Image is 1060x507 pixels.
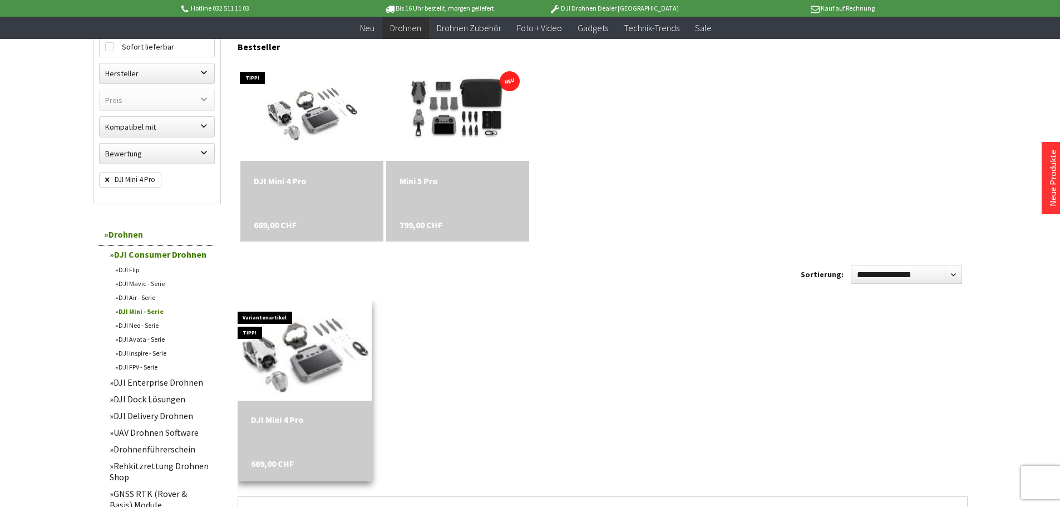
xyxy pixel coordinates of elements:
a: DJI Avata - Serie [110,332,215,346]
a: Drohnenführerschein [104,441,215,457]
a: DJI Neo - Serie [110,318,215,332]
a: Mini 5 Pro 799,00 CHF [400,174,516,188]
a: Drohnen [382,17,429,40]
span: 669,00 CHF [254,218,297,232]
div: DJI Mini 4 Pro [254,174,370,188]
span: DJI Mini 4 Pro [99,173,161,188]
img: Mini 5 Pro [386,63,529,158]
span: Gadgets [578,22,608,33]
a: Neu [352,17,382,40]
a: DJI Mavic - Serie [110,277,215,291]
a: Drohnen [98,223,215,246]
a: UAV Drohnen Software [104,424,215,441]
label: Sortierung: [801,265,844,283]
span: 669,00 CHF [251,458,294,469]
a: DJI Delivery Drohnen [104,407,215,424]
p: DJI Drohnen Dealer [GEOGRAPHIC_DATA] [527,2,701,15]
label: Sofort lieferbar [100,37,214,57]
a: DJI Consumer Drohnen [104,246,215,263]
a: Gadgets [570,17,616,40]
a: DJI Inspire - Serie [110,346,215,360]
a: DJI Air - Serie [110,291,215,304]
p: Bis 16 Uhr bestellt, morgen geliefert. [353,2,527,15]
span: Foto + Video [517,22,562,33]
span: Drohnen [390,22,421,33]
div: Mini 5 Pro [400,174,516,188]
p: Kauf auf Rechnung [701,2,875,15]
img: DJI Mini 4 Pro [217,280,392,421]
a: Drohnen Zubehör [429,17,509,40]
label: Hersteller [100,63,214,83]
p: Hotline 032 511 11 03 [180,2,353,15]
label: Bewertung [100,144,214,164]
a: Rehkitzrettung Drohnen Shop [104,457,215,485]
span: Technik-Trends [624,22,679,33]
span: Drohnen Zubehör [437,22,501,33]
span: 799,00 CHF [400,218,442,232]
a: DJI Mini 4 Pro 669,00 CHF [254,174,370,188]
a: DJI FPV - Serie [110,360,215,374]
div: DJI Mini 4 Pro [251,414,358,425]
a: DJI Mini - Serie [110,304,215,318]
div: Bestseller [238,30,968,58]
a: DJI Enterprise Drohnen [104,374,215,391]
span: Neu [360,22,374,33]
a: Neue Produkte [1047,150,1058,206]
span: Sale [695,22,712,33]
a: DJI Flip [110,263,215,277]
a: Foto + Video [509,17,570,40]
label: Preis [100,90,214,110]
a: Sale [687,17,719,40]
label: Kompatibel mit [100,117,214,137]
a: Technik-Trends [616,17,687,40]
img: DJI Mini 4 Pro [249,61,374,161]
a: DJI Mini 4 Pro 669,00 CHF [251,414,358,425]
a: DJI Dock Lösungen [104,391,215,407]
